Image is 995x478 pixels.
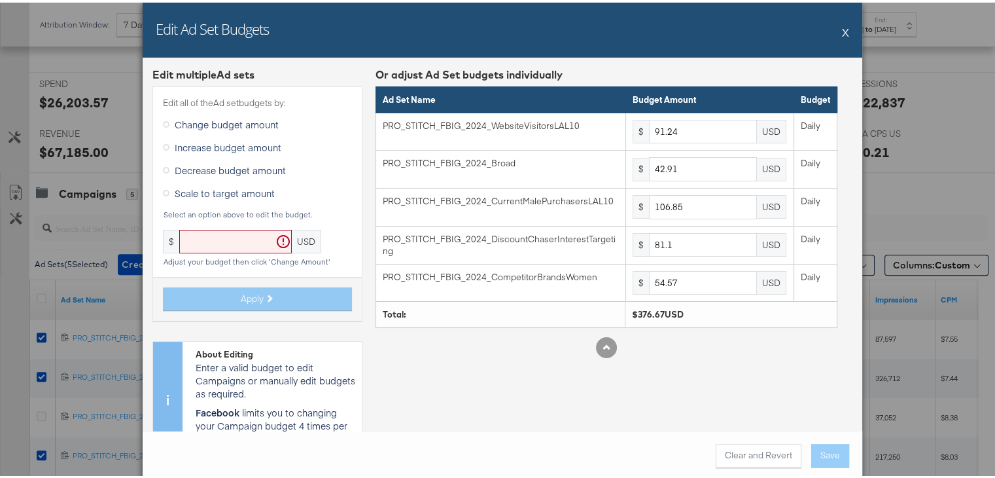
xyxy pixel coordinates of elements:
div: Adjust your budget then click 'Change Amount' [163,255,352,264]
td: Daily [794,223,837,261]
div: USD [757,230,786,254]
th: Budget [794,84,837,111]
th: Budget Amount [626,84,794,111]
td: Daily [794,186,837,224]
div: $376.67USD [632,306,830,318]
button: Clear and Revert [716,441,801,465]
div: Select an option above to edit the budget. [163,208,352,217]
th: Ad Set Name [376,84,626,111]
div: $ [633,117,649,141]
span: Decrease budget amount [175,161,286,174]
div: Or adjust Ad Set budgets individually [375,65,837,80]
div: About Editing [196,346,355,358]
p: limits you to changing your Campaign budget 4 times per hour. [196,403,355,443]
div: USD [757,155,786,179]
td: Daily [794,261,837,299]
div: USD [757,193,786,216]
div: $ [633,268,649,292]
div: PRO_STITCH_FBIG_2024_DiscountChaserInterestTargeting [383,230,618,255]
div: PRO_STITCH_FBIG_2024_Broad [383,155,618,167]
div: $ [633,155,649,179]
div: Total: [383,306,618,318]
span: Change budget amount [175,115,279,128]
span: Scale to target amount [175,184,275,197]
div: $ [633,193,649,216]
div: PRO_STITCH_FBIG_2024_CompetitorBrandsWomen [383,268,618,281]
span: Increase budget amount [175,138,281,151]
div: $ [633,230,649,254]
label: Edit all of the Ad set budgets by: [163,94,352,107]
div: PRO_STITCH_FBIG_2024_CurrentMalePurchasersLAL10 [383,193,618,205]
div: PRO_STITCH_FBIG_2024_WebsiteVisitorsLAL10 [383,117,618,130]
div: USD [292,227,321,251]
div: USD [757,268,786,292]
td: Daily [794,148,837,186]
strong: Facebook [196,403,239,416]
p: Enter a valid budget to edit Campaigns or manually edit budgets as required. [196,358,355,397]
td: Daily [794,110,837,148]
div: $ [163,227,179,251]
button: X [842,16,849,43]
div: USD [757,117,786,141]
div: Edit multiple Ad set s [152,65,362,80]
h2: Edit Ad Set Budgets [156,16,269,36]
